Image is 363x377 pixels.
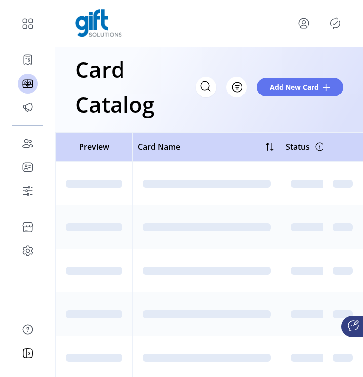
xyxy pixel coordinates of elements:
span: Add New Card [270,82,319,92]
img: logo [75,9,122,37]
span: Preview [61,141,127,153]
h1: Card Catalog [75,52,196,122]
button: Filter Button [226,77,247,97]
button: menu [284,11,327,35]
input: Search [196,77,216,97]
button: Add New Card [257,78,343,96]
span: Card Name [138,141,180,153]
button: Publisher Panel [327,15,343,31]
div: Status [286,139,325,155]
